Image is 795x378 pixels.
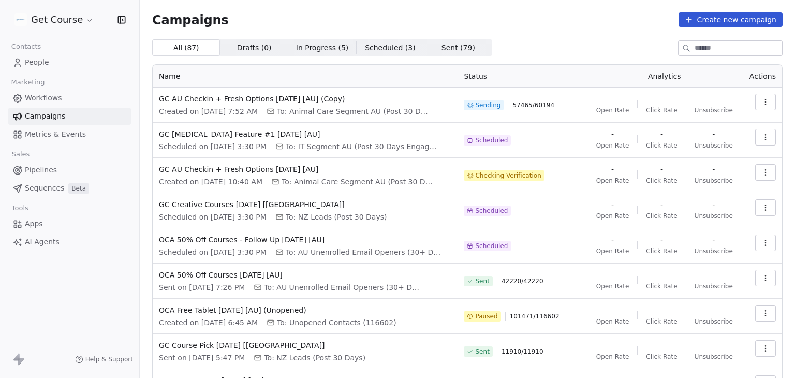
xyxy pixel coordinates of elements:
[695,247,733,255] span: Unsubscribe
[159,282,245,293] span: Sent on [DATE] 7:26 PM
[296,42,349,53] span: In Progress ( 5 )
[7,75,49,90] span: Marketing
[8,180,131,197] a: SequencesBeta
[159,235,451,245] span: OCA 50% Off Courses - Follow Up [DATE] [AU]
[7,147,34,162] span: Sales
[502,277,543,285] span: 42220 / 42220
[475,242,508,250] span: Scheduled
[152,12,229,27] span: Campaigns
[596,141,629,150] span: Open Rate
[277,317,396,328] span: To: Unopened Contacts (116602)
[475,136,508,144] span: Scheduled
[441,42,475,53] span: Sent ( 79 )
[31,13,83,26] span: Get Course
[596,212,629,220] span: Open Rate
[159,177,262,187] span: Created on [DATE] 10:40 AM
[646,282,677,290] span: Click Rate
[510,312,560,321] span: 101471 / 116602
[8,126,131,143] a: Metrics & Events
[611,235,614,245] span: -
[25,165,57,176] span: Pipelines
[25,237,60,248] span: AI Agents
[695,353,733,361] span: Unsubscribe
[159,353,245,363] span: Sent on [DATE] 5:47 PM
[68,183,89,194] span: Beta
[742,65,782,88] th: Actions
[159,340,451,351] span: GC Course Pick [DATE] [[GEOGRAPHIC_DATA]]
[587,65,742,88] th: Analytics
[159,141,267,152] span: Scheduled on [DATE] 3:30 PM
[277,106,432,117] span: To: Animal Care Segment AU (Post 30 Days Engaged) + 6 more
[695,317,733,326] span: Unsubscribe
[475,277,489,285] span: Sent
[286,247,441,257] span: To: AU Unenrolled Email Openers (30+ Day Old Leads)
[660,164,663,175] span: -
[25,111,65,122] span: Campaigns
[286,141,441,152] span: To: IT Segment AU (Post 30 Days Engaged) + 3 more
[159,270,451,280] span: OCA 50% Off Courses [DATE] [AU]
[596,353,629,361] span: Open Rate
[8,162,131,179] a: Pipelines
[159,305,451,315] span: OCA Free Tablet [DATE] [AU] (Unopened)
[695,282,733,290] span: Unsubscribe
[159,94,451,104] span: GC AU Checkin + Fresh Options [DATE] [AU] (Copy)
[264,353,365,363] span: To: NZ Leads (Post 30 Days)
[75,355,133,364] a: Help & Support
[25,57,49,68] span: People
[646,212,677,220] span: Click Rate
[660,129,663,139] span: -
[611,164,614,175] span: -
[679,12,783,27] button: Create new campaign
[286,212,387,222] span: To: NZ Leads (Post 30 Days)
[596,247,629,255] span: Open Rate
[695,141,733,150] span: Unsubscribe
[475,101,500,109] span: Sending
[25,93,62,104] span: Workflows
[712,164,715,175] span: -
[12,11,96,28] button: Get Course
[475,312,497,321] span: Paused
[25,129,86,140] span: Metrics & Events
[159,212,267,222] span: Scheduled on [DATE] 3:30 PM
[7,200,33,216] span: Tools
[646,353,677,361] span: Click Rate
[264,282,419,293] span: To: AU Unenrolled Email Openers (30+ Day Old Leads)
[159,247,267,257] span: Scheduled on [DATE] 3:30 PM
[153,65,458,88] th: Name
[14,13,27,26] img: gc-on-white.png
[365,42,416,53] span: Scheduled ( 3 )
[159,317,258,328] span: Created on [DATE] 6:45 AM
[596,317,629,326] span: Open Rate
[712,199,715,210] span: -
[282,177,437,187] span: To: Animal Care Segment AU (Post 30 Days Engaged) + 6 more
[596,106,629,114] span: Open Rate
[611,199,614,210] span: -
[159,106,258,117] span: Created on [DATE] 7:52 AM
[159,164,451,175] span: GC AU Checkin + Fresh Options [DATE] [AU]
[646,247,677,255] span: Click Rate
[85,355,133,364] span: Help & Support
[646,106,677,114] span: Click Rate
[596,282,629,290] span: Open Rate
[25,219,43,229] span: Apps
[512,101,554,109] span: 57465 / 60194
[695,212,733,220] span: Unsubscribe
[646,317,677,326] span: Click Rate
[8,54,131,71] a: People
[660,199,663,210] span: -
[8,234,131,251] a: AI Agents
[159,199,451,210] span: GC Creative Courses [DATE] [[GEOGRAPHIC_DATA]]
[8,90,131,107] a: Workflows
[695,177,733,185] span: Unsubscribe
[7,39,46,54] span: Contacts
[8,215,131,232] a: Apps
[695,106,733,114] span: Unsubscribe
[660,235,663,245] span: -
[475,171,541,180] span: Checking Verification
[237,42,272,53] span: Drafts ( 0 )
[475,347,489,356] span: Sent
[712,129,715,139] span: -
[712,235,715,245] span: -
[8,108,131,125] a: Campaigns
[458,65,587,88] th: Status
